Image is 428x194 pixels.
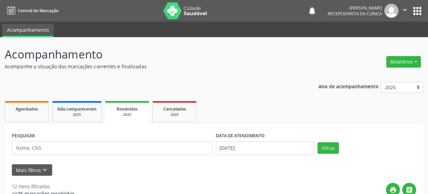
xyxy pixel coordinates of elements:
p: Acompanhamento [5,46,298,63]
i:  [401,6,409,14]
button: Mais filtroskeyboard_arrow_down [12,164,52,176]
button:  [399,4,411,18]
label: DATA DE ATENDIMENTO [216,131,265,141]
label: PESQUISAR [12,131,35,141]
div: 2025 [158,112,191,117]
a: Acompanhamento [2,24,54,37]
span: Resolvidos [117,106,138,112]
button: Relatórios [386,56,421,68]
img: img [384,4,399,18]
span: Recepcionista da clínica [328,11,382,17]
button: notifications [307,6,317,16]
i:  [406,186,413,194]
p: Ano de acompanhamento [319,82,379,90]
div: 12 itens filtrados [12,183,75,190]
div: 2025 [110,112,144,117]
button: Filtrar [318,142,339,154]
div: 2025 [57,112,97,117]
div: [PERSON_NAME] [328,5,382,11]
i: keyboard_arrow_down [41,166,48,174]
a: Central de Marcação [5,5,58,16]
input: Nome, CNS [12,141,212,155]
span: Cancelados [163,106,186,112]
input: Selecione um intervalo [216,141,314,155]
p: Acompanhe a situação das marcações correntes e finalizadas [5,63,298,70]
span: Não compareceram [57,106,97,112]
button: apps [411,5,423,17]
span: Central de Marcação [18,8,58,14]
span: Agendados [16,106,38,112]
i: print [389,186,397,194]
